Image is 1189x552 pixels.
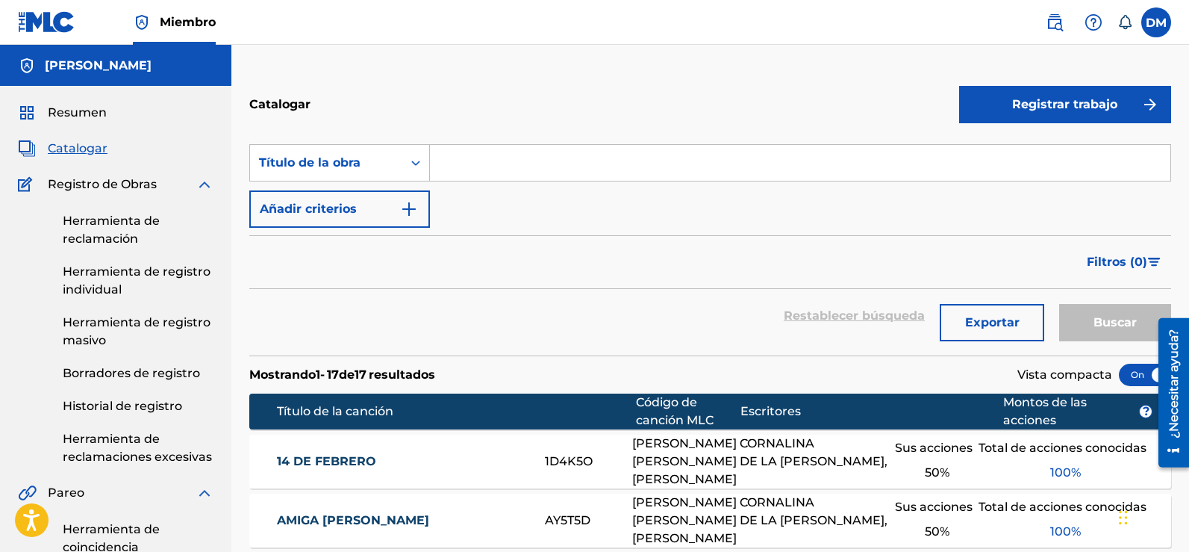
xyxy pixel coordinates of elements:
font: Título de la canción [277,404,393,418]
font: Título de la obra [259,155,361,170]
div: Notificaciones [1117,15,1132,30]
font: % [940,465,949,480]
font: AY5T5D [545,513,590,527]
button: Añadir criterios [249,190,430,228]
font: Exportar [965,315,1020,329]
font: Miembro [160,15,216,29]
font: 0 [1135,255,1143,269]
font: [PERSON_NAME] [45,58,152,72]
a: 14 DE FEBRERO [277,453,525,471]
iframe: Widget de chat [1114,480,1189,552]
a: ResumenResumen [18,104,107,122]
button: Exportar [940,304,1044,341]
font: Sus acciones [895,441,973,455]
img: Pareo [18,484,37,502]
button: Registrar trabajo [959,86,1171,123]
iframe: Centro de recursos [1147,313,1189,473]
font: Resumen [48,105,107,120]
font: 100 [1050,524,1071,539]
button: Filtros (0) [1078,244,1171,281]
font: Registro de Obras [48,177,157,191]
font: AMIGA [PERSON_NAME] [277,513,429,527]
a: CatalogarCatalogar [18,140,107,158]
img: expandir [196,484,213,502]
font: de [339,368,355,382]
font: 17 [327,368,339,382]
font: Total de acciones conocidas [979,441,1146,455]
font: 50 [925,465,940,480]
a: Herramienta de registro masivo [63,314,213,350]
font: Catalogar [249,97,310,111]
a: Búsqueda pública [1040,7,1070,37]
font: Código de canción MLC [636,395,714,427]
img: Cuentas [18,57,36,75]
font: Escritores [740,404,801,418]
img: Logotipo del MLC [18,11,75,33]
font: % [1071,465,1081,480]
font: ? [1143,404,1149,418]
img: Resumen [18,104,36,122]
font: Filtros ( [1087,255,1135,269]
font: 1D4K5O [545,454,593,468]
font: 100 [1050,465,1071,480]
font: Herramienta de registro individual [63,264,210,297]
img: Catalogar [18,140,36,158]
font: 14 DE FEBRERO [277,454,376,468]
font: - [320,368,325,382]
font: Registrar trabajo [1012,97,1117,111]
font: 50 [925,524,940,539]
font: Vista compacta [1017,368,1112,382]
a: Historial de registro [63,397,213,415]
font: ) [1143,255,1147,269]
font: Sus acciones [895,500,973,514]
font: Herramienta de reclamaciones excesivas [63,432,212,464]
a: AMIGA [PERSON_NAME] [277,512,525,530]
img: Titular de los derechos superior [133,13,151,31]
font: Añadir criterios [260,202,357,216]
font: Herramienta de registro masivo [63,315,210,347]
font: Catalogar [48,141,107,155]
font: Montos de las acciones [1003,395,1087,427]
h5: Daniel Minaya [45,57,152,75]
img: 9d2ae6d4665cec9f34b9.svg [400,200,418,218]
font: Herramienta de reclamación [63,214,160,246]
div: Ayuda [1079,7,1108,37]
font: 17 [355,368,366,382]
img: filtrar [1148,258,1161,267]
img: expandir [196,176,213,193]
a: Herramienta de reclamación [63,212,213,248]
img: ayuda [1085,13,1102,31]
img: Registro de Obras [18,176,37,193]
font: 1 [316,368,320,382]
font: % [940,524,949,539]
font: resultados [369,368,435,382]
div: Arrastrar [1119,495,1128,540]
div: Menú de usuario [1141,7,1171,37]
font: Pareo [48,486,84,500]
a: Borradores de registro [63,365,213,382]
a: Herramienta de reclamaciones excesivas [63,430,213,466]
img: f7272a7cc735f4ea7f67.svg [1141,96,1159,114]
img: buscar [1046,13,1064,31]
font: [PERSON_NAME] CORNALINA [PERSON_NAME] DE LA [PERSON_NAME], [PERSON_NAME] [632,436,887,486]
form: Formulario de búsqueda [249,144,1171,356]
font: Total de acciones conocidas [979,500,1146,514]
font: % [1071,524,1081,539]
font: Mostrando [249,368,316,382]
font: Borradores de registro [63,366,200,380]
a: Herramienta de registro individual [63,263,213,299]
font: [PERSON_NAME] CORNALINA [PERSON_NAME] DE LA [PERSON_NAME], [PERSON_NAME] [632,495,887,545]
font: Historial de registro [63,399,182,413]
